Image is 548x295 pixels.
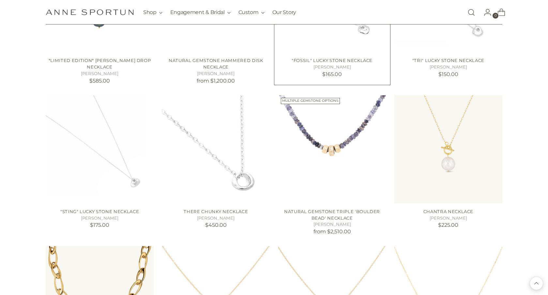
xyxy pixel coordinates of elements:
button: Back to top [530,277,543,290]
span: $450.00 [205,222,227,228]
a: Chantra Necklace [423,209,474,214]
p: from $1,200.00 [162,77,270,85]
span: $150.00 [438,71,458,77]
a: Chantra Necklace [394,95,502,203]
a: There Chunky Necklace [162,95,270,203]
button: Engagement & Bridal [170,5,231,20]
h5: [PERSON_NAME] [394,215,502,222]
button: Custom [238,5,265,20]
a: Natural Gemstone Triple 'Boulder Bead' Necklace [278,95,386,203]
a: Anne Sportun Fine Jewellery [46,9,134,15]
a: "Tri" Lucky Stone Necklace [412,58,484,63]
h5: [PERSON_NAME] [394,64,502,70]
h5: [PERSON_NAME] [278,64,386,70]
a: Go to the account page [479,6,492,19]
h5: [PERSON_NAME] [162,215,270,222]
span: 0 [493,13,498,19]
p: from $2,510.00 [278,228,386,236]
a: Natural Gemstone Hammered Disk Necklace [169,58,263,70]
span: $175.00 [90,222,109,228]
a: Open search modal [465,6,478,19]
a: Open cart modal [492,6,505,19]
span: $165.00 [322,71,342,77]
a: *Limited Edition* [PERSON_NAME] Drop Necklace [49,58,151,70]
a: "Fossil" Lucky Stone Necklace [292,58,373,63]
a: "Sting" Lucky Stone Necklace [60,209,139,214]
button: Shop [143,5,162,20]
h5: [PERSON_NAME] [46,215,154,222]
h5: [PERSON_NAME] [162,70,270,77]
h5: [PERSON_NAME] [278,221,386,228]
a: Natural Gemstone Triple 'Boulder Bead' Necklace [284,209,380,221]
h5: [PERSON_NAME] [46,70,154,77]
a: Our Story [272,5,296,20]
a: There Chunky Necklace [184,209,248,214]
span: $585.00 [89,78,110,84]
span: $225.00 [438,222,458,228]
